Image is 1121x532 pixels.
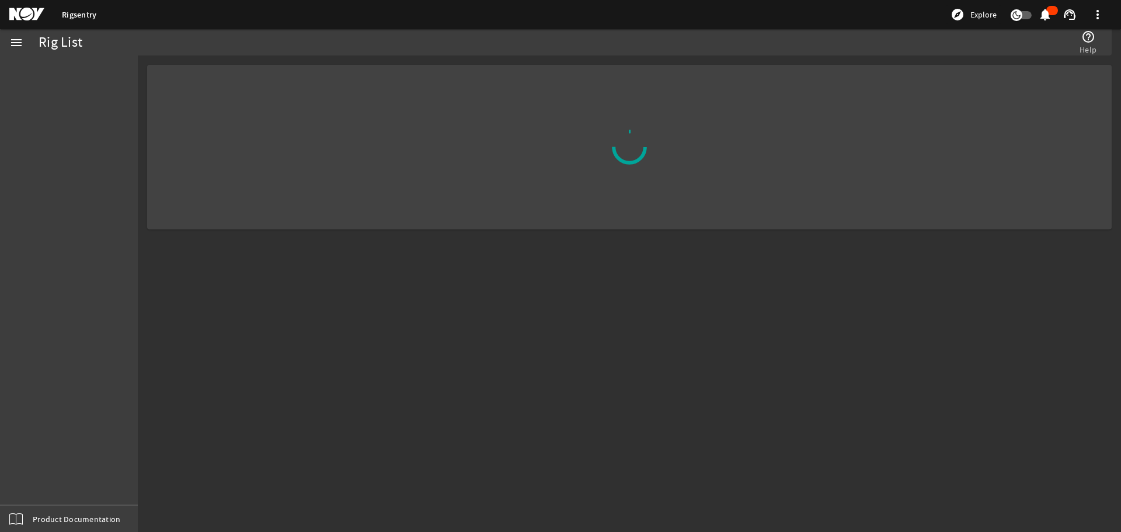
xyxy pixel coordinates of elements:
mat-icon: menu [9,36,23,50]
a: Rigsentry [62,9,96,20]
button: more_vert [1084,1,1112,29]
div: Rig List [39,37,82,48]
button: Explore [946,5,1001,24]
span: Product Documentation [33,513,120,525]
mat-icon: support_agent [1063,8,1077,22]
span: Help [1080,44,1096,55]
mat-icon: explore [951,8,965,22]
span: Explore [970,9,997,20]
mat-icon: help_outline [1081,30,1095,44]
mat-icon: notifications [1038,8,1052,22]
